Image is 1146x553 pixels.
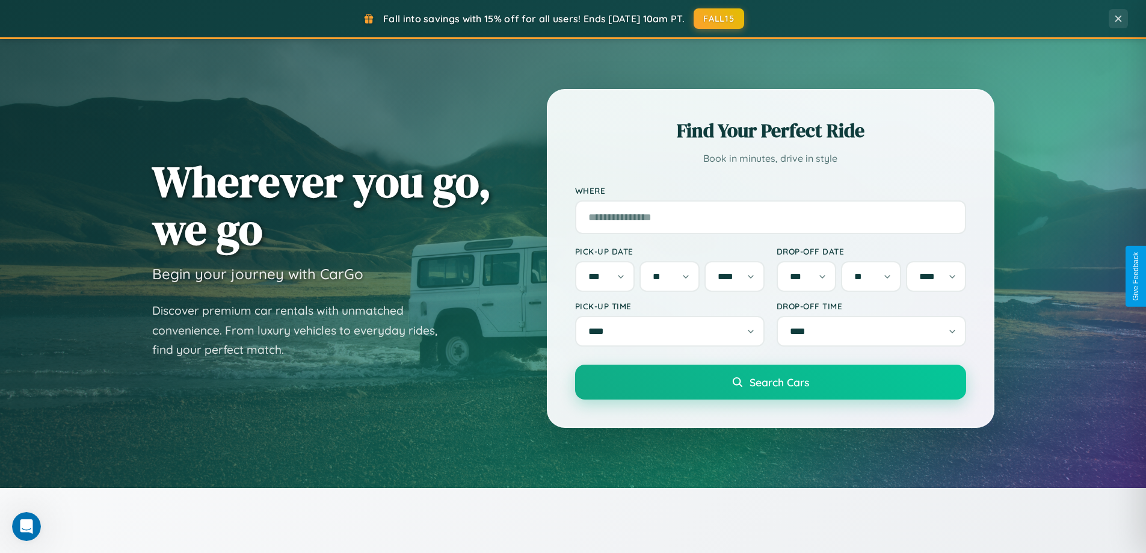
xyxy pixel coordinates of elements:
[152,301,453,360] p: Discover premium car rentals with unmatched convenience. From luxury vehicles to everyday rides, ...
[1132,252,1140,301] div: Give Feedback
[575,185,966,196] label: Where
[575,301,765,311] label: Pick-up Time
[575,117,966,144] h2: Find Your Perfect Ride
[383,13,685,25] span: Fall into savings with 15% off for all users! Ends [DATE] 10am PT.
[750,375,809,389] span: Search Cars
[152,265,363,283] h3: Begin your journey with CarGo
[694,8,744,29] button: FALL15
[152,158,491,253] h1: Wherever you go, we go
[575,246,765,256] label: Pick-up Date
[777,246,966,256] label: Drop-off Date
[12,512,41,541] iframe: Intercom live chat
[575,365,966,400] button: Search Cars
[575,150,966,167] p: Book in minutes, drive in style
[777,301,966,311] label: Drop-off Time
